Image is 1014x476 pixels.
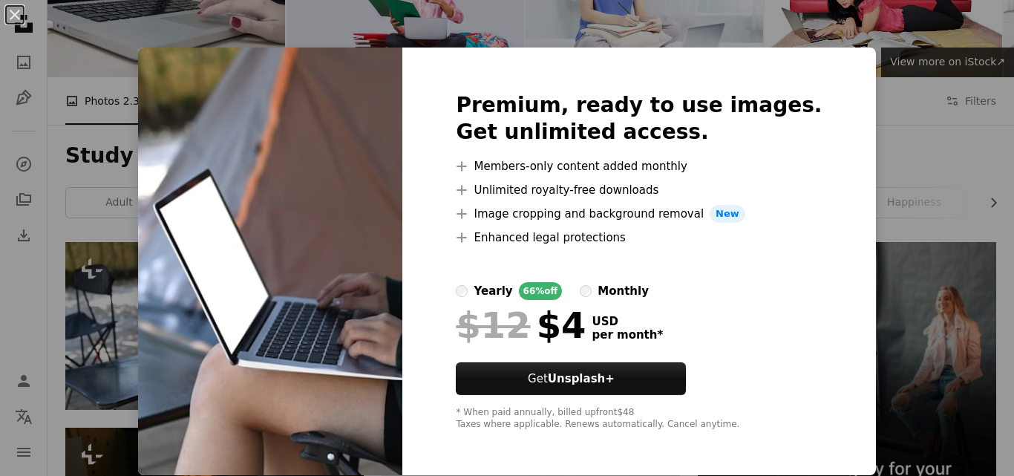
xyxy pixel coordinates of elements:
[456,362,686,395] button: GetUnsplash+
[598,282,649,300] div: monthly
[519,282,563,300] div: 66% off
[456,157,822,175] li: Members-only content added monthly
[456,306,530,345] span: $12
[456,285,468,297] input: yearly66%off
[456,306,586,345] div: $4
[580,285,592,297] input: monthly
[592,315,663,328] span: USD
[456,407,822,431] div: * When paid annually, billed upfront $48 Taxes where applicable. Renews automatically. Cancel any...
[592,328,663,342] span: per month *
[710,205,745,223] span: New
[456,205,822,223] li: Image cropping and background removal
[456,92,822,146] h2: Premium, ready to use images. Get unlimited access.
[138,48,402,475] img: premium_photo-1661596602980-e8a4b73d9e56
[456,229,822,247] li: Enhanced legal protections
[474,282,512,300] div: yearly
[548,372,615,385] strong: Unsplash+
[456,181,822,199] li: Unlimited royalty-free downloads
